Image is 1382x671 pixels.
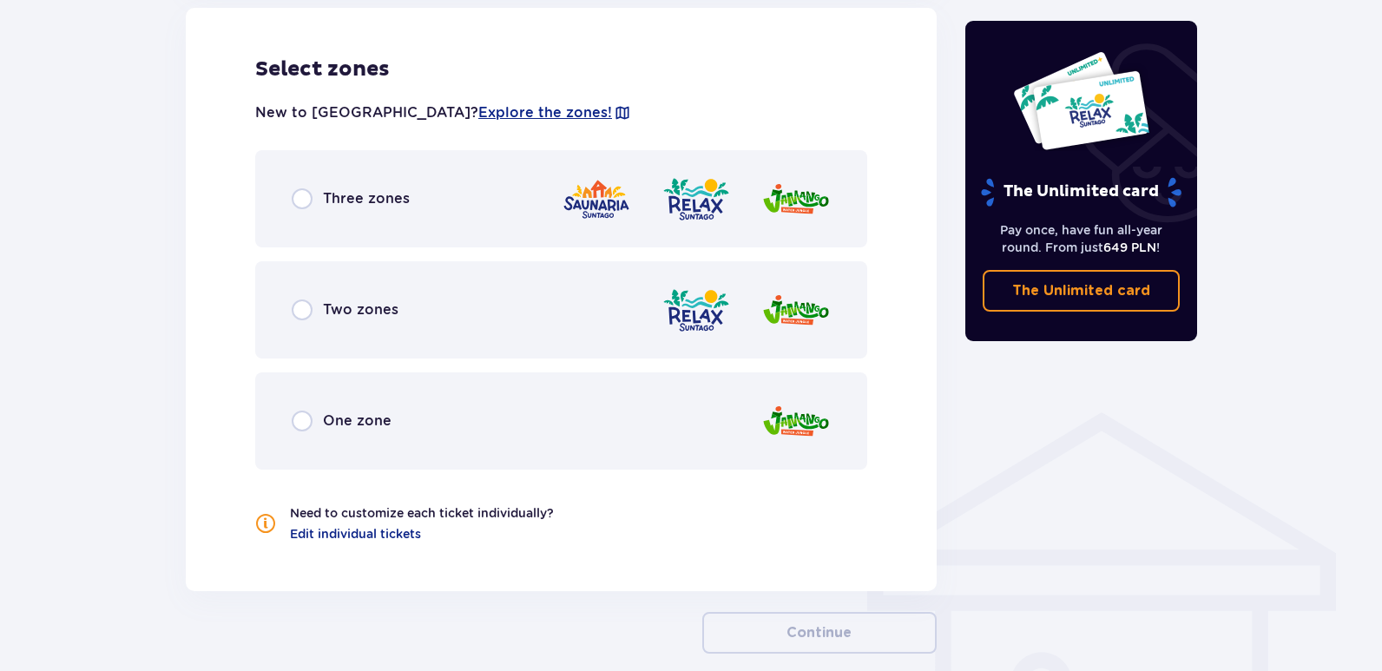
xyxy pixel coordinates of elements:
[761,174,831,224] img: Jamango
[323,189,410,208] span: Three zones
[255,56,867,82] h2: Select zones
[661,286,731,335] img: Relax
[255,103,631,122] p: New to [GEOGRAPHIC_DATA]?
[290,525,421,543] a: Edit individual tickets
[478,103,612,122] a: Explore the zones!
[983,221,1181,256] p: Pay once, have fun all-year round. From just !
[290,504,554,522] p: Need to customize each ticket individually?
[323,300,398,319] span: Two zones
[1103,240,1156,254] span: 649 PLN
[979,177,1183,207] p: The Unlimited card
[786,623,852,642] p: Continue
[702,612,937,654] button: Continue
[323,411,392,431] span: One zone
[761,397,831,446] img: Jamango
[1012,281,1150,300] p: The Unlimited card
[661,174,731,224] img: Relax
[562,174,631,224] img: Saunaria
[761,286,831,335] img: Jamango
[983,270,1181,312] a: The Unlimited card
[1012,50,1150,151] img: Two entry cards to Suntago with the word 'UNLIMITED RELAX', featuring a white background with tro...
